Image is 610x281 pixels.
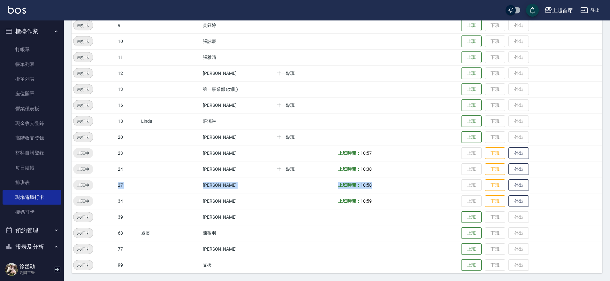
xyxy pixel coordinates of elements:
span: 未打卡 [73,38,93,45]
a: 營業儀表板 [3,101,61,116]
button: 下班 [485,163,505,175]
a: 帳單列表 [3,57,61,72]
td: 11 [116,49,140,65]
a: 打帳單 [3,42,61,57]
span: 未打卡 [73,214,93,221]
span: 10:57 [361,151,372,156]
button: 外出 [508,179,529,191]
button: 上班 [461,20,482,31]
img: Logo [8,6,26,14]
button: 上班 [461,35,482,47]
td: 16 [116,97,140,113]
td: Linda [140,113,201,129]
a: 報表目錄 [3,258,61,272]
td: 23 [116,145,140,161]
button: 上班 [461,243,482,255]
td: [PERSON_NAME] [201,145,275,161]
button: 櫃檯作業 [3,23,61,40]
td: 陳敬羽 [201,225,275,241]
td: 十一點班 [275,97,337,113]
td: 77 [116,241,140,257]
td: 十一點班 [275,65,337,81]
td: 24 [116,161,140,177]
button: 上班 [461,259,482,271]
span: 未打卡 [73,54,93,61]
td: 68 [116,225,140,241]
button: save [526,4,539,17]
td: [PERSON_NAME] [201,209,275,225]
button: 上班 [461,115,482,127]
span: 10:58 [361,183,372,188]
span: 10:38 [361,167,372,172]
span: 未打卡 [73,70,93,77]
button: 下班 [485,179,505,191]
td: 12 [116,65,140,81]
span: 上班中 [73,150,93,157]
td: [PERSON_NAME] [201,97,275,113]
button: 上班 [461,211,482,223]
button: 預約管理 [3,222,61,239]
td: 18 [116,113,140,129]
td: 處長 [140,225,201,241]
h5: 徐丞勛 [19,263,52,270]
span: 未打卡 [73,134,93,141]
button: 上班 [461,83,482,95]
button: 下班 [485,195,505,207]
span: 上班中 [73,166,93,173]
td: [PERSON_NAME] [201,129,275,145]
td: 十一點班 [275,161,337,177]
span: 未打卡 [73,102,93,109]
td: [PERSON_NAME] [201,193,275,209]
a: 排班表 [3,175,61,190]
span: 未打卡 [73,246,93,253]
a: 掛單列表 [3,72,61,86]
span: 未打卡 [73,22,93,29]
button: 下班 [485,147,505,159]
span: 10:59 [361,199,372,204]
td: 99 [116,257,140,273]
span: 未打卡 [73,118,93,125]
td: [PERSON_NAME] [201,65,275,81]
td: 黃鈺婷 [201,17,275,33]
button: 登出 [578,4,602,16]
td: 10 [116,33,140,49]
td: 9 [116,17,140,33]
td: 莊涴淋 [201,113,275,129]
button: 外出 [508,147,529,159]
b: 上班時間： [338,183,361,188]
td: 支援 [201,257,275,273]
button: 上越首席 [542,4,575,17]
td: 13 [116,81,140,97]
button: 報表及分析 [3,238,61,255]
img: Person [5,263,18,276]
button: 上班 [461,67,482,79]
span: 未打卡 [73,86,93,93]
td: 20 [116,129,140,145]
b: 上班時間： [338,151,361,156]
a: 每日結帳 [3,160,61,175]
span: 上班中 [73,182,93,189]
a: 材料自購登錄 [3,145,61,160]
a: 掃碼打卡 [3,205,61,219]
b: 上班時間： [338,199,361,204]
span: 上班中 [73,198,93,205]
button: 上班 [461,51,482,63]
a: 現金收支登錄 [3,116,61,131]
td: [PERSON_NAME] [201,161,275,177]
div: 上越首席 [552,6,573,14]
span: 未打卡 [73,262,93,269]
a: 高階收支登錄 [3,131,61,145]
td: [PERSON_NAME] [201,177,275,193]
a: 座位開單 [3,86,61,101]
button: 外出 [508,195,529,207]
span: 未打卡 [73,230,93,237]
td: 張詠宸 [201,33,275,49]
button: 上班 [461,99,482,111]
button: 上班 [461,227,482,239]
td: 34 [116,193,140,209]
td: 張雅晴 [201,49,275,65]
td: [PERSON_NAME] [201,241,275,257]
button: 外出 [508,163,529,175]
td: 27 [116,177,140,193]
a: 現場電腦打卡 [3,190,61,205]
